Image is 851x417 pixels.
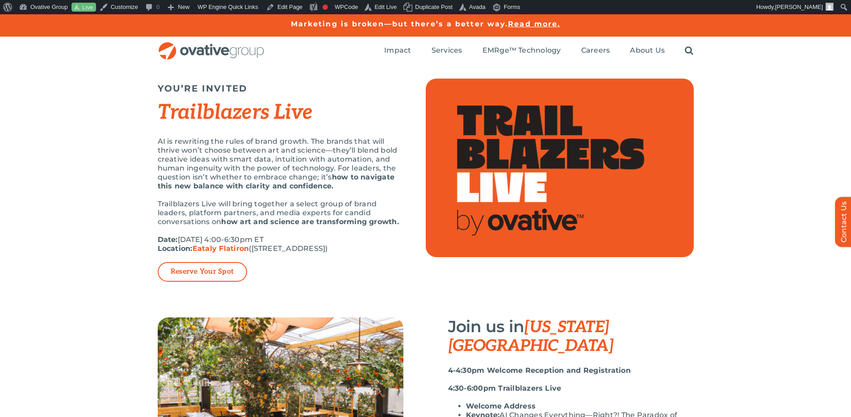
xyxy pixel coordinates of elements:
a: Impact [384,46,411,56]
span: Impact [384,46,411,55]
strong: 4-4:30pm Welcome Reception and Registration [448,366,631,375]
a: Reserve Your Spot [171,267,234,276]
span: About Us [630,46,665,55]
p: [DATE] 4:00-6:30pm ET ([STREET_ADDRESS]) [158,235,403,253]
strong: Location: [158,244,249,253]
strong: 4:30-6:00pm Trailblazers Live [448,384,562,392]
strong: Date: [158,235,178,244]
span: [PERSON_NAME] [775,4,823,10]
strong: Welcome Address [466,402,536,410]
span: [US_STATE][GEOGRAPHIC_DATA] [448,317,614,356]
span: Services [432,46,462,55]
span: EMRge™ Technology [482,46,561,55]
strong: how art and science are transforming growth. [221,217,399,226]
p: AI is rewriting the rules of brand growth. The brands that will thrive won’t choose between art a... [158,137,403,191]
a: Read more. [508,20,560,28]
h5: YOU’RE INVITED [158,83,403,94]
p: Trailblazers Live will bring together a select group of brand leaders, platform partners, and med... [158,200,403,226]
a: Careers [581,46,610,56]
a: Services [432,46,462,56]
a: Search [685,46,693,56]
div: Focus keyphrase not set [323,4,328,10]
a: Marketing is broken—but there’s a better way. [291,20,508,28]
a: Live [71,3,96,12]
a: About Us [630,46,665,56]
h3: Join us in [448,317,694,355]
em: Trailblazers Live [158,100,313,125]
span: Careers [581,46,610,55]
nav: Menu [384,37,693,65]
a: OG_Full_horizontal_RGB [158,41,265,50]
img: Top Image (2) [426,79,694,257]
a: Eataly Flatiron [193,244,249,253]
strong: how to navigate this new balance with clarity and confidence. [158,173,395,190]
a: EMRge™ Technology [482,46,561,56]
